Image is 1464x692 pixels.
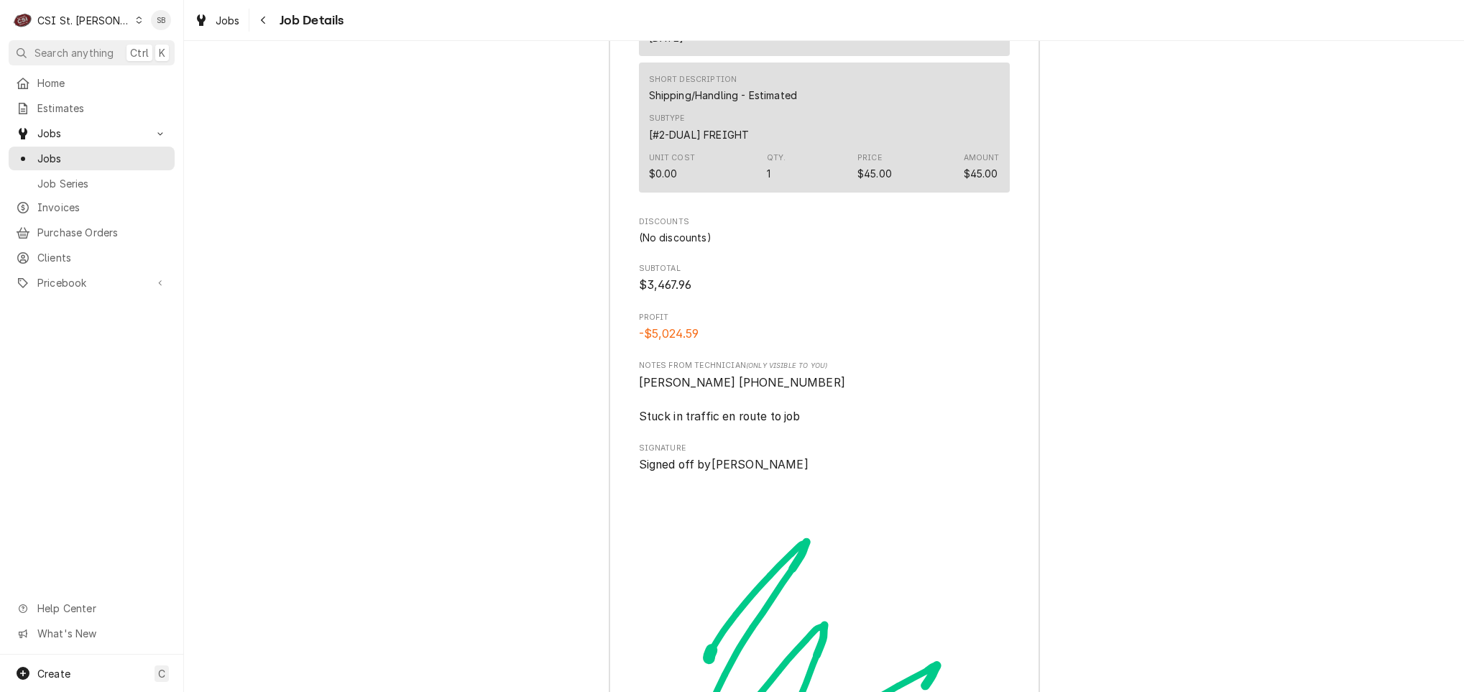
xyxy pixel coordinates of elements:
div: Profit [639,312,1010,343]
span: $3,467.96 [639,278,691,292]
span: Clients [37,250,167,265]
div: Subtotal [639,263,1010,294]
div: Discounts [639,216,1010,245]
div: Unit Cost [649,152,695,164]
a: Invoices [9,195,175,219]
a: Clients [9,246,175,269]
span: Profit [639,312,1010,323]
span: K [159,45,165,60]
div: Subtype [649,127,750,142]
span: Jobs [37,126,146,141]
span: Job Details [275,11,344,30]
span: Jobs [216,13,240,28]
div: Price [857,166,892,181]
div: Quantity [767,152,786,181]
div: Qty. [767,152,786,164]
span: [PERSON_NAME] [PHONE_NUMBER] Stuck in traffic en route to job [639,376,845,423]
div: Amount [964,152,1000,181]
div: [object Object] [639,360,1010,425]
span: Home [37,75,167,91]
span: Profit [639,326,1010,343]
button: Search anythingCtrlK [9,40,175,65]
span: (Only Visible to You) [746,361,827,369]
a: Go to Jobs [9,121,175,145]
a: Jobs [188,9,246,32]
span: Signature [639,443,1010,454]
span: Search anything [34,45,114,60]
a: Go to What's New [9,622,175,645]
span: Create [37,668,70,680]
div: Subtype [649,113,750,142]
span: Purchase Orders [37,225,167,240]
button: Navigate back [252,9,275,32]
span: Ctrl [130,45,149,60]
div: Amount [964,152,1000,164]
div: SB [151,10,171,30]
span: Discounts [639,216,1010,228]
span: C [158,666,165,681]
span: Subtotal [639,277,1010,294]
span: -$5,024.59 [639,327,699,341]
a: Purchase Orders [9,221,175,244]
span: What's New [37,626,166,641]
a: Go to Pricebook [9,271,175,295]
div: Line Item [639,63,1010,193]
a: Estimates [9,96,175,120]
div: Shayla Bell's Avatar [151,10,171,30]
span: Notes from Technician [639,360,1010,372]
a: Job Series [9,172,175,195]
div: Cost [649,152,695,181]
span: Estimates [37,101,167,116]
div: Subtype [649,113,685,124]
span: Invoices [37,200,167,215]
div: Short Description [649,74,798,103]
span: Job Series [37,176,167,191]
a: Home [9,71,175,95]
span: Signed Off By [639,456,1010,474]
span: Jobs [37,151,167,166]
a: Go to Help Center [9,596,175,620]
div: Cost [649,166,678,181]
span: Subtotal [639,263,1010,275]
div: Quantity [767,166,770,181]
div: Amount [964,166,998,181]
span: Pricebook [37,275,146,290]
div: Discounts List [639,230,1010,245]
a: Jobs [9,147,175,170]
span: Help Center [37,601,166,616]
div: Price [857,152,892,181]
div: C [13,10,33,30]
div: Price [857,152,882,164]
div: Short Description [649,74,737,86]
div: CSI St. [PERSON_NAME] [37,13,131,28]
span: [object Object] [639,374,1010,425]
div: CSI St. Louis's Avatar [13,10,33,30]
div: Short Description [649,88,798,103]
